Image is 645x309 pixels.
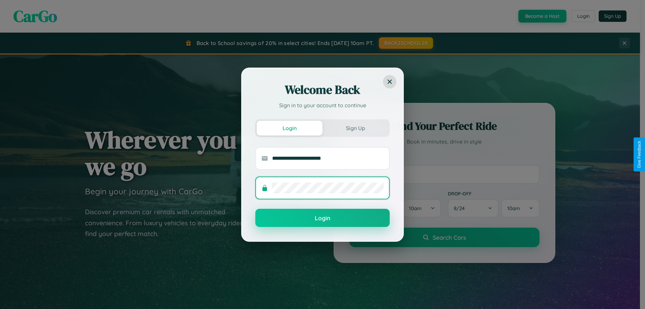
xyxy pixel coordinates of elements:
[255,209,390,227] button: Login
[255,82,390,98] h2: Welcome Back
[255,101,390,109] p: Sign in to your account to continue
[257,121,322,136] button: Login
[637,141,642,168] div: Give Feedback
[322,121,388,136] button: Sign Up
